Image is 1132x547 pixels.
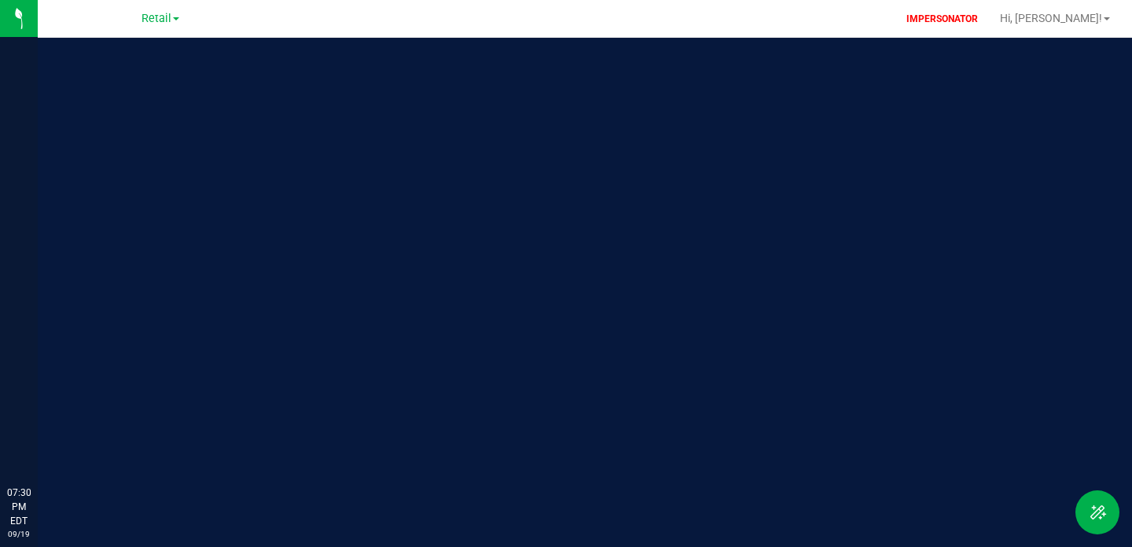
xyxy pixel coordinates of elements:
span: Hi, [PERSON_NAME]! [1000,12,1102,24]
p: 07:30 PM EDT [7,486,31,528]
span: Retail [141,12,171,25]
p: IMPERSONATOR [900,12,984,26]
p: 09/19 [7,528,31,540]
button: Toggle Menu [1075,490,1119,534]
